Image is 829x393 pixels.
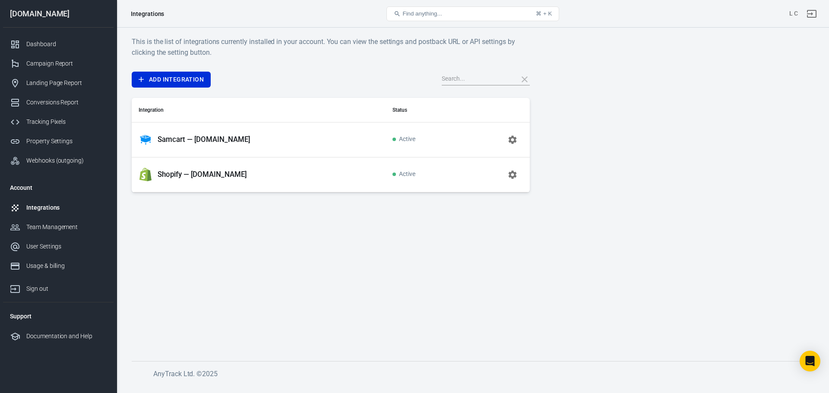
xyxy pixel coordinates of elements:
[3,93,114,112] a: Conversions Report
[26,223,107,232] div: Team Management
[536,10,552,17] div: ⌘ + K
[3,276,114,299] a: Sign out
[153,368,801,379] h6: AnyTrack Ltd. © 2025
[26,332,107,341] div: Documentation and Help
[26,137,107,146] div: Property Settings
[386,6,559,21] button: Find anything...⌘ + K
[3,73,114,93] a: Landing Page Report
[3,177,114,198] li: Account
[3,54,114,73] a: Campaign Report
[26,242,107,251] div: User Settings
[3,217,114,237] a: Team Management
[132,98,386,123] th: Integration
[3,151,114,170] a: Webhooks (outgoing)
[3,132,114,151] a: Property Settings
[3,237,114,256] a: User Settings
[26,261,107,270] div: Usage & billing
[139,133,152,147] img: Samcart — treasurie.com
[402,10,442,17] span: Find anything...
[158,170,247,179] p: Shopify — [DOMAIN_NAME]
[392,136,415,143] span: Active
[3,306,114,327] li: Support
[800,351,820,371] div: Open Intercom Messenger
[131,9,164,18] div: Integrations
[26,40,107,49] div: Dashboard
[3,112,114,132] a: Tracking Pixels
[139,168,152,182] img: Shopify — treasurie.com
[3,198,114,217] a: Integrations
[26,203,107,212] div: Integrations
[26,98,107,107] div: Conversions Report
[132,36,530,58] h6: This is the list of integrations currently installed in your account. You can view the settings a...
[132,72,211,88] a: Add Integration
[801,3,822,24] a: Sign out
[26,117,107,126] div: Tracking Pixels
[26,156,107,165] div: Webhooks (outgoing)
[26,79,107,88] div: Landing Page Report
[26,284,107,293] div: Sign out
[3,35,114,54] a: Dashboard
[789,9,798,18] div: Account id: D4JKF8u7
[26,59,107,68] div: Campaign Report
[3,256,114,276] a: Usage & billing
[392,171,415,178] span: Active
[158,135,250,144] p: Samcart — [DOMAIN_NAME]
[442,74,511,85] input: Search...
[3,10,114,18] div: [DOMAIN_NAME]
[386,98,459,123] th: Status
